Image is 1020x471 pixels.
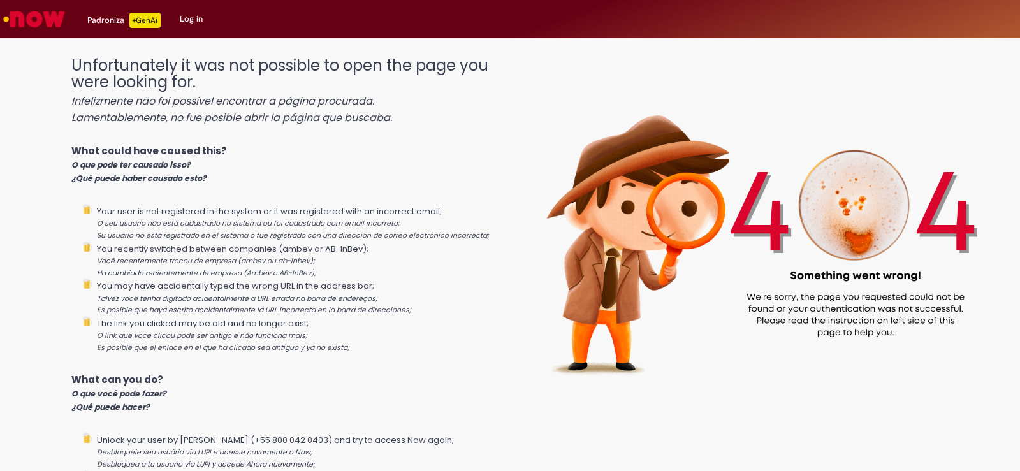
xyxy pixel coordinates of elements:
[97,231,489,240] i: Su usuario no está registrado en el sistema o fue registrado con una dirección de correo electrón...
[71,402,150,412] i: ¿Qué puede hacer?
[97,294,377,303] i: Talvez você tenha digitado acidentalmente a URL errada na barra de endereços;
[97,242,499,279] li: You recently switched between companies (ambev or AB-InBev);
[97,256,315,266] i: Você recentemente trocou de empresa (ambev ou ab-inbev);
[97,331,307,340] i: O link que você clicou pode ser antigo e não funciona mais;
[97,316,499,354] li: The link you clicked may be old and no longer exist;
[97,204,499,242] li: Your user is not registered in the system or it was registered with an incorrect email;
[97,433,499,470] li: Unlock your user by [PERSON_NAME] (+55 800 042 0403) and try to access Now again;
[1,6,67,32] img: ServiceNow
[97,279,499,316] li: You may have accidentally typed the wrong URL in the address bar;
[87,13,161,28] div: Padroniza
[71,110,392,125] i: Lamentablemente, no fue posible abrir la página que buscaba.
[71,57,499,125] h1: Unfortunately it was not possible to open the page you were looking for.
[97,460,315,469] i: Desbloquea a tu usuario vía LUPI y accede Ahora nuevamente;
[129,13,161,28] p: +GenAi
[499,45,1020,409] img: 404_ambev_new.png
[97,219,400,228] i: O seu usuário não está cadastrado no sistema ou foi cadastrado com email incorreto;
[71,94,374,108] i: Infelizmente não foi possível encontrar a página procurada.
[71,144,499,185] p: What could have caused this?
[71,388,166,399] i: O que você pode fazer?
[97,268,316,278] i: Ha cambiado recientemente de empresa (Ambev o AB-InBev);
[97,343,349,352] i: Es posible que el enlace en el que ha clicado sea antiguo y ya no exista;
[97,305,411,315] i: Es posible que haya escrito accidentalmente la URL incorrecta en la barra de direcciones;
[71,373,499,414] p: What can you do?
[97,447,312,457] i: Desbloqueie seu usuário via LUPI e acesse novamente o Now;
[71,159,191,170] i: O que pode ter causado isso?
[71,173,207,184] i: ¿Qué puede haber causado esto?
